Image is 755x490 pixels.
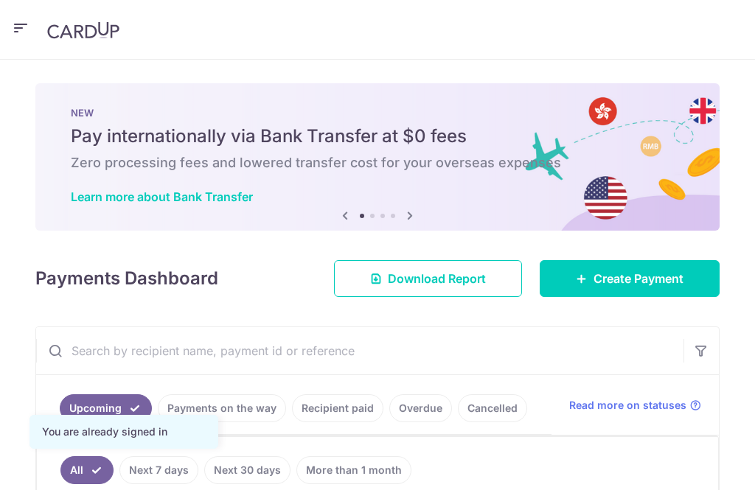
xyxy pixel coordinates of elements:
[292,394,383,422] a: Recipient paid
[47,21,119,39] img: CardUp
[594,270,683,287] span: Create Payment
[35,265,218,292] h4: Payments Dashboard
[540,260,720,297] a: Create Payment
[71,189,253,204] a: Learn more about Bank Transfer
[389,394,452,422] a: Overdue
[60,456,114,484] a: All
[388,270,486,287] span: Download Report
[569,398,701,413] a: Read more on statuses
[119,456,198,484] a: Next 7 days
[60,394,152,422] a: Upcoming
[71,125,684,148] h5: Pay internationally via Bank Transfer at $0 fees
[158,394,286,422] a: Payments on the way
[35,83,720,231] img: Bank transfer banner
[42,424,206,439] div: You are already signed in
[71,107,684,119] p: NEW
[204,456,290,484] a: Next 30 days
[569,398,686,413] span: Read more on statuses
[334,260,522,297] a: Download Report
[71,154,684,172] h6: Zero processing fees and lowered transfer cost for your overseas expenses
[458,394,527,422] a: Cancelled
[36,327,683,374] input: Search by recipient name, payment id or reference
[296,456,411,484] a: More than 1 month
